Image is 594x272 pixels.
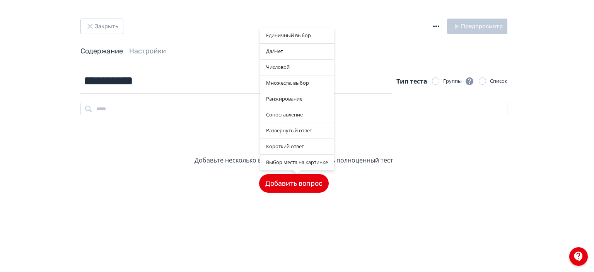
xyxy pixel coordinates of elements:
div: Развернутый ответ [260,123,334,139]
div: Сопоставление [260,107,334,123]
div: Единичный выбор [260,28,334,43]
div: Короткий ответ [260,139,334,154]
div: Числовой [260,60,334,75]
div: Ранжирование [260,91,334,107]
div: Да/Нет [260,44,334,59]
div: Выбор места на картинке [260,155,334,170]
div: Множеств. выбор [260,75,334,91]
